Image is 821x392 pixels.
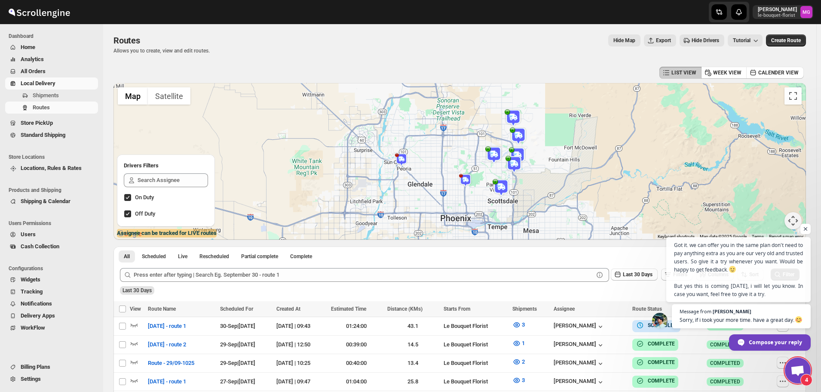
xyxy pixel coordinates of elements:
[674,241,803,298] span: Got it. we can offer you in the same plan don't need to pay anything extra as you are our very ol...
[644,34,676,46] button: Export
[220,378,255,385] span: 27-Sep | [DATE]
[444,306,470,312] span: Starts From
[507,336,530,350] button: 1
[119,250,135,262] button: All routes
[522,340,525,346] span: 1
[753,5,813,19] button: User menu
[387,377,438,386] div: 25.8
[113,35,140,46] span: Routes
[290,253,312,260] span: Complete
[116,228,144,240] a: Open this area in Google Maps (opens a new window)
[522,377,525,383] span: 3
[142,253,166,260] span: Scheduled
[387,340,438,349] div: 14.5
[21,276,40,283] span: Widgets
[636,377,675,385] button: COMPLETE
[648,322,677,328] b: SCHEDULED
[554,322,605,331] div: [PERSON_NAME]
[9,265,99,272] span: Configurations
[680,316,803,324] span: Sorry, if i took your more time. have a great day.
[21,80,55,86] span: Local Delivery
[692,37,719,44] span: Hide Drivers
[276,359,326,367] div: [DATE] | 10:25
[771,37,801,44] span: Create Route
[554,341,605,349] button: [PERSON_NAME]
[554,359,605,368] div: [PERSON_NAME]
[21,376,41,382] span: Settings
[117,229,217,238] label: Assignee can be tracked for LIVE routes
[710,378,740,385] span: COMPLETED
[632,306,662,312] span: Route Status
[21,364,50,370] span: Billing Plans
[661,269,692,281] button: Filters
[784,87,802,105] button: Toggle fullscreen view
[522,321,525,328] span: 3
[220,306,253,312] span: Scheduled For
[769,234,803,239] a: Report a map error
[522,358,525,365] span: 2
[713,69,741,76] span: WEEK VIEW
[9,33,99,40] span: Dashboard
[608,34,640,46] button: Map action label
[758,69,799,76] span: CALENDER VIEW
[766,34,806,46] button: Create Route
[148,359,194,367] span: Route - 29/09-1025
[671,69,696,76] span: LIST VIEW
[507,355,530,369] button: 2
[143,375,191,389] button: [DATE] - route 1
[444,377,507,386] div: Le Bouquet Florist
[130,306,141,312] span: View
[554,378,605,386] button: [PERSON_NAME]
[134,268,594,282] input: Press enter after typing | Search Eg. September 30 - route 1
[5,53,98,65] button: Analytics
[752,234,764,239] a: Terms (opens in new tab)
[784,212,802,229] button: Map camera controls
[21,231,36,238] span: Users
[21,312,55,319] span: Delivery Apps
[138,173,208,187] input: Search Assignee
[680,309,711,314] span: Message from
[5,286,98,298] button: Tracking
[331,359,382,367] div: 00:40:00
[387,322,438,330] div: 43.1
[9,220,99,227] span: Users Permissions
[148,340,186,349] span: [DATE] - route 2
[331,340,382,349] div: 00:39:00
[116,228,144,240] img: Google
[124,161,208,170] h2: Drivers Filters
[803,9,810,15] text: MG
[613,37,635,44] span: Hide Map
[148,377,186,386] span: [DATE] - route 1
[118,87,148,105] button: Show street map
[5,322,98,334] button: WorkFlow
[758,6,797,13] p: [PERSON_NAME]
[178,253,187,260] span: Live
[507,318,530,332] button: 3
[5,41,98,53] button: Home
[713,309,751,314] span: [PERSON_NAME]
[220,360,255,366] span: 29-Sep | [DATE]
[5,310,98,322] button: Delivery Apps
[21,198,70,204] span: Shipping & Calendar
[220,341,255,348] span: 29-Sep | [DATE]
[5,274,98,286] button: Widgets
[241,253,278,260] span: Partial complete
[5,90,98,102] button: Shipments
[21,56,44,62] span: Analytics
[199,253,229,260] span: Rescheduled
[5,298,98,310] button: Notifications
[123,287,152,293] span: Last 30 Days
[143,356,199,370] button: Route - 29/09-1025
[733,37,751,43] span: Tutorial
[554,306,575,312] span: Assignee
[5,162,98,174] button: Locations, Rules & Rates
[659,67,702,79] button: LIST VIEW
[512,306,537,312] span: Shipments
[444,322,507,330] div: Le Bouquet Florist
[33,92,59,99] span: Shipments
[9,154,99,161] span: Store Locations
[444,340,507,349] div: Le Bouquet Florist
[680,34,724,46] button: Hide Drivers
[5,195,98,207] button: Shipping & Calendar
